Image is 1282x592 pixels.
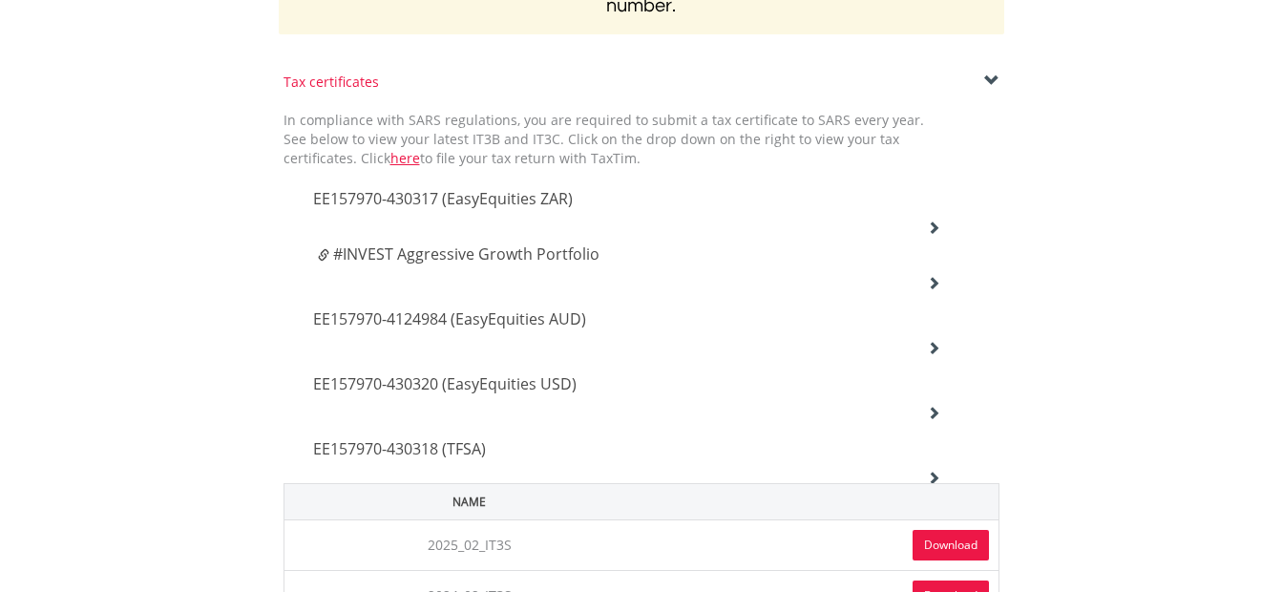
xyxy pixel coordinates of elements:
[333,243,599,264] span: #INVEST Aggressive Growth Portfolio
[313,188,573,209] span: EE157970-430317 (EasyEquities ZAR)
[313,373,577,394] span: EE157970-430320 (EasyEquities USD)
[390,149,420,167] a: here
[284,111,924,167] span: In compliance with SARS regulations, you are required to submit a tax certificate to SARS every y...
[284,73,999,92] div: Tax certificates
[361,149,641,167] span: Click to file your tax return with TaxTim.
[284,483,655,519] th: Name
[284,519,655,570] td: 2025_02_IT3S
[313,438,486,459] span: EE157970-430318 (TFSA)
[313,308,586,329] span: EE157970-4124984 (EasyEquities AUD)
[913,530,989,560] a: Download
